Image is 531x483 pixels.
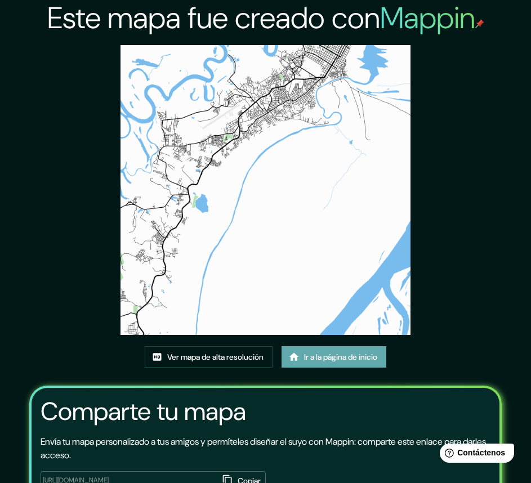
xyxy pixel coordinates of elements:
font: Comparte tu mapa [41,395,246,428]
font: Envía tu mapa personalizado a tus amigos y permíteles diseñar el suyo con Mappin: comparte este e... [41,436,486,461]
img: created-map [121,45,410,335]
font: Ver mapa de alta resolución [167,352,264,362]
img: pin de mapeo [475,19,484,28]
iframe: Lanzador de widgets de ayuda [431,439,519,471]
font: Ir a la página de inicio [304,352,377,362]
a: Ver mapa de alta resolución [145,346,273,368]
a: Ir a la página de inicio [282,346,386,368]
